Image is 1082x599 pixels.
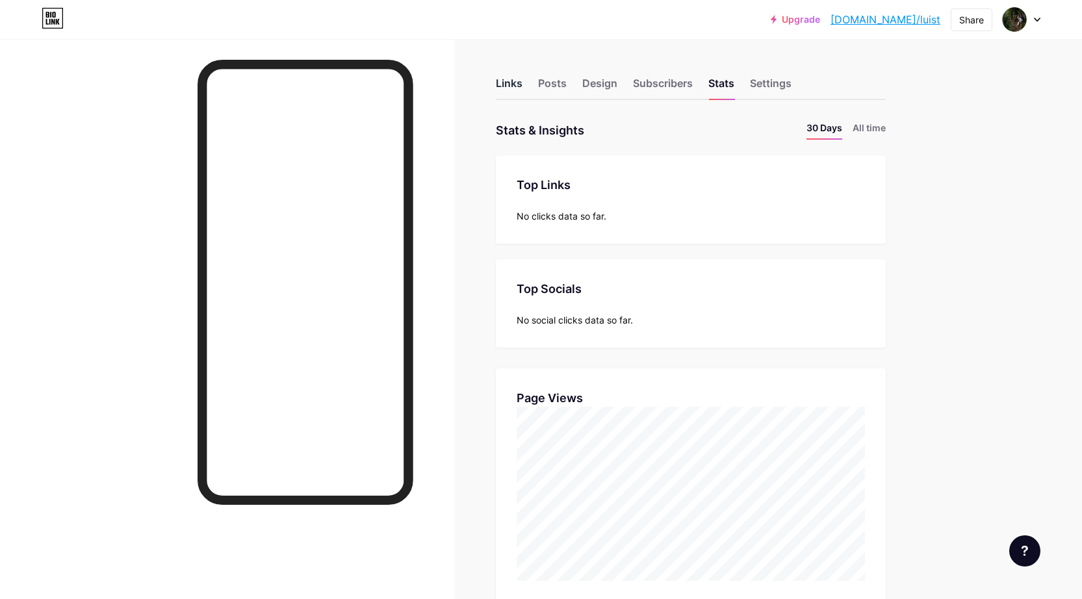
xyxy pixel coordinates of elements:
div: Share [959,13,984,27]
div: Settings [750,75,792,99]
div: Stats [708,75,734,99]
div: Top Links [517,176,865,194]
div: Subscribers [633,75,693,99]
div: No clicks data so far. [517,209,865,223]
li: All time [853,121,886,140]
div: Design [582,75,617,99]
div: Top Socials [517,280,865,298]
a: [DOMAIN_NAME]/luist [831,12,940,27]
div: Stats & Insights [496,121,584,140]
a: Upgrade [771,14,820,25]
div: No social clicks data so far. [517,313,865,327]
div: Page Views [517,389,865,407]
img: Luis Torres [1002,7,1027,32]
div: Posts [538,75,567,99]
div: Links [496,75,522,99]
li: 30 Days [806,121,842,140]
